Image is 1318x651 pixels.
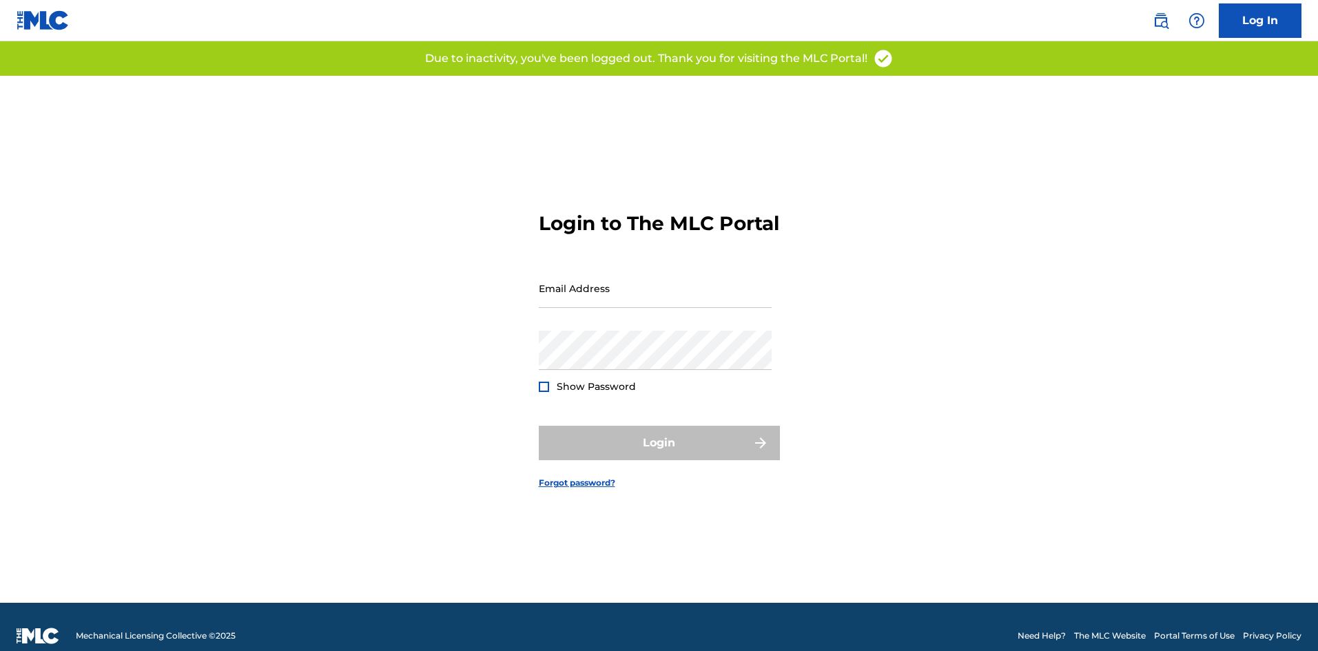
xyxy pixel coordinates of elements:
[17,10,70,30] img: MLC Logo
[1154,630,1235,642] a: Portal Terms of Use
[1074,630,1146,642] a: The MLC Website
[1153,12,1169,29] img: search
[17,628,59,644] img: logo
[425,50,867,67] p: Due to inactivity, you've been logged out. Thank you for visiting the MLC Portal!
[76,630,236,642] span: Mechanical Licensing Collective © 2025
[557,380,636,393] span: Show Password
[1188,12,1205,29] img: help
[1243,630,1301,642] a: Privacy Policy
[539,477,615,489] a: Forgot password?
[1183,7,1211,34] div: Help
[873,48,894,69] img: access
[539,211,779,236] h3: Login to The MLC Portal
[1219,3,1301,38] a: Log In
[1147,7,1175,34] a: Public Search
[1018,630,1066,642] a: Need Help?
